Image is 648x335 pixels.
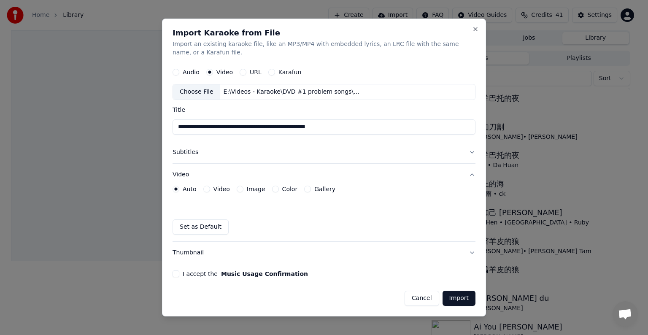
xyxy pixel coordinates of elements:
[183,186,197,192] label: Auto
[443,291,475,306] button: Import
[250,69,262,75] label: URL
[183,69,200,75] label: Audio
[173,242,475,264] button: Thumbnail
[173,164,475,186] button: Video
[282,186,298,192] label: Color
[314,186,335,192] label: Gallery
[278,69,302,75] label: Karafun
[173,29,475,37] h2: Import Karaoke from File
[173,84,220,100] div: Choose File
[173,40,475,57] p: Import an existing karaoke file, like an MP3/MP4 with embedded lyrics, an LRC file with the same ...
[173,219,229,235] button: Set as Default
[221,271,308,277] button: I accept the
[173,141,475,163] button: Subtitles
[213,186,230,192] label: Video
[247,186,265,192] label: Image
[405,291,439,306] button: Cancel
[216,69,233,75] label: Video
[173,186,475,241] div: Video
[183,271,308,277] label: I accept the
[173,107,475,113] label: Title
[220,88,364,96] div: E:\Videos - Karaoke\DVD #1 problem songs\从此眼里都是你-[PERSON_NAME]-伴奏 KARAOKE - Using Karaoke (720p, ...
